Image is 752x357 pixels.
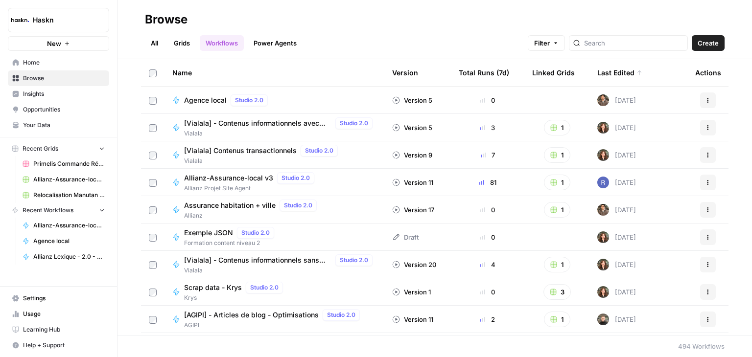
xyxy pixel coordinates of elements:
a: Power Agents [248,35,303,51]
div: 3 [459,123,517,133]
button: Create [692,35,725,51]
span: Agence local [33,237,105,245]
img: wbc4lf7e8no3nva14b2bd9f41fnh [597,231,609,243]
a: Exemple JSONStudio 2.0Formation content niveau 2 [172,227,376,247]
div: 81 [459,178,517,187]
a: Allianz-Assurance-local v3 [18,218,109,233]
img: Haskn Logo [11,11,29,29]
div: Last Edited [597,59,642,86]
span: Insights [23,89,105,98]
button: 1 [544,120,570,135]
div: Linked Grids [532,59,575,86]
div: [DATE] [597,177,636,188]
span: Help + Support [23,341,105,350]
a: Browse [8,70,109,86]
a: Allianz-Assurance-local v3Studio 2.0Allianz Projet Site Agent [172,172,376,193]
a: Agence local [18,233,109,249]
span: Studio 2.0 [250,283,279,292]
a: Opportunities [8,102,109,117]
div: Version 11 [392,314,433,324]
span: Allianz Projet Site Agent [184,184,318,193]
img: u6bh93quptsxrgw026dpd851kwjs [597,177,609,188]
img: dizo4u6k27cofk4obq9v5qvvdkyt [597,94,609,106]
span: Usage [23,310,105,318]
span: Primelis Commande Rédaction Netlinking (2).csv [33,159,105,168]
div: [DATE] [597,149,636,161]
div: 0 [459,95,517,105]
span: Assurance habitation + ville [184,201,276,210]
div: 0 [459,232,517,242]
span: Studio 2.0 [282,174,310,182]
div: Total Runs (7d) [459,59,509,86]
div: [DATE] [597,94,636,106]
a: Grids [168,35,196,51]
a: Allianz-Assurance-local v2 Grid [18,172,109,187]
button: Recent Workflows [8,203,109,218]
span: AGIPI [184,321,364,330]
a: [Vialala] - Contenus informationnels avec FAQStudio 2.0Vialala [172,117,376,138]
span: Learning Hub [23,325,105,334]
span: Your Data [23,121,105,130]
div: 4 [459,260,517,269]
div: Version 11 [392,178,433,187]
img: wbc4lf7e8no3nva14b2bd9f41fnh [597,122,609,134]
div: 0 [459,287,517,297]
span: Exemple JSON [184,228,233,238]
span: Recent Grids [23,144,58,153]
div: Browse [145,12,188,27]
div: Version 5 [392,95,432,105]
div: 494 Workflows [678,341,725,351]
button: Filter [528,35,565,51]
div: Version 5 [392,123,432,133]
button: 1 [544,312,570,327]
div: [DATE] [597,313,636,325]
div: Version 20 [392,260,436,269]
img: udf09rtbz9abwr5l4z19vkttxmie [597,313,609,325]
button: 3 [543,284,571,300]
a: Learning Hub [8,322,109,337]
a: Primelis Commande Rédaction Netlinking (2).csv [18,156,109,172]
span: Krys [184,293,287,302]
span: Opportunities [23,105,105,114]
div: [DATE] [597,122,636,134]
span: Home [23,58,105,67]
span: Allianz-Assurance-local v3 [33,221,105,230]
div: Version 9 [392,150,432,160]
img: wbc4lf7e8no3nva14b2bd9f41fnh [597,286,609,298]
a: [AGIPI] - Articles de blog - OptimisationsStudio 2.0AGIPI [172,309,376,330]
div: [DATE] [597,286,636,298]
button: New [8,36,109,51]
img: wbc4lf7e8no3nva14b2bd9f41fnh [597,149,609,161]
span: Studio 2.0 [340,256,368,265]
span: [Vialala] - Contenus informationnels avec FAQ [184,118,331,128]
span: [Vialala] - Contenus informationnels sans FAQ [184,255,331,265]
a: Insights [8,86,109,102]
button: Workspace: Haskn [8,8,109,32]
div: Actions [695,59,721,86]
span: Filter [534,38,550,48]
a: [Vialala] - Contenus informationnels sans FAQStudio 2.0Vialala [172,254,376,275]
button: 1 [544,257,570,272]
img: wbc4lf7e8no3nva14b2bd9f41fnh [597,259,609,270]
div: Name [172,59,376,86]
a: Usage [8,306,109,322]
span: Allianz-Assurance-local v3 [184,173,273,183]
div: [DATE] [597,259,636,270]
a: Workflows [200,35,244,51]
a: Scrap data - KrysStudio 2.0Krys [172,282,376,302]
div: [DATE] [597,204,636,216]
span: Allianz-Assurance-local v2 Grid [33,175,105,184]
a: Assurance habitation + villeStudio 2.0Allianz [172,200,376,220]
a: Allianz Lexique - 2.0 - Assurance 2 roues [18,249,109,265]
span: Studio 2.0 [327,311,355,319]
span: [Vialala] Contenus transactionnels [184,146,297,156]
div: Version 17 [392,205,434,215]
span: Studio 2.0 [305,146,333,155]
span: Recent Workflows [23,206,73,215]
button: Recent Grids [8,141,109,156]
div: Version [392,59,418,86]
button: Help + Support [8,337,109,353]
a: Agence localStudio 2.0 [172,94,376,106]
div: Draft [392,232,419,242]
button: 1 [544,202,570,218]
